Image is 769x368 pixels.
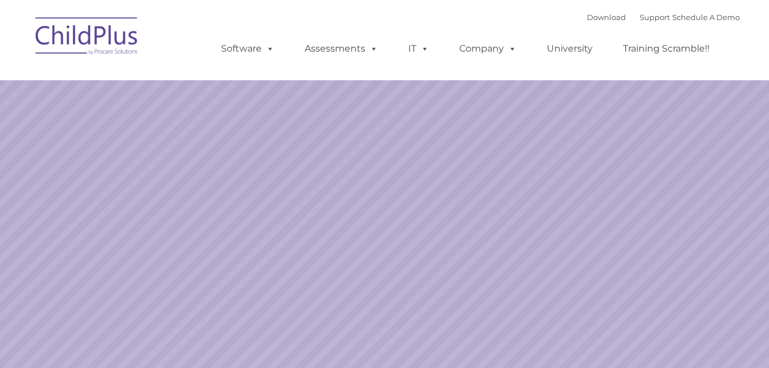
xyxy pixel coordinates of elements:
[587,13,740,22] font: |
[210,37,286,60] a: Software
[672,13,740,22] a: Schedule A Demo
[612,37,721,60] a: Training Scramble!!
[30,9,144,66] img: ChildPlus by Procare Solutions
[397,37,440,60] a: IT
[535,37,604,60] a: University
[448,37,528,60] a: Company
[587,13,626,22] a: Download
[640,13,670,22] a: Support
[293,37,389,60] a: Assessments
